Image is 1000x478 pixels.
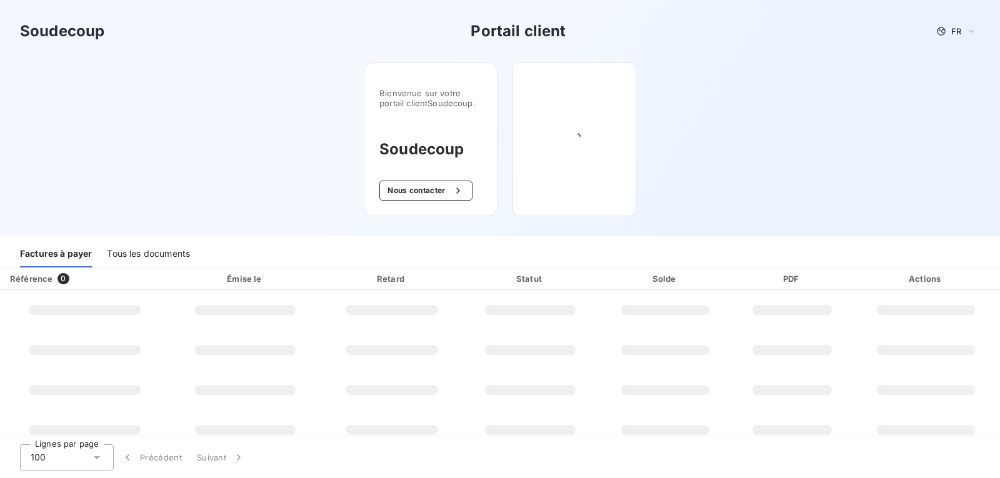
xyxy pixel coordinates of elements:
[20,241,92,267] div: Factures à payer
[189,444,252,471] button: Suivant
[31,451,46,464] span: 100
[601,272,729,285] div: Solde
[114,444,189,471] button: Précédent
[854,272,997,285] div: Actions
[20,20,104,42] h3: Soudecoup
[172,272,319,285] div: Émise le
[379,138,482,161] h3: Soudecoup
[951,26,961,36] span: FR
[57,273,69,284] span: 0
[464,272,596,285] div: Statut
[379,181,472,201] button: Nous contacter
[471,20,566,42] h3: Portail client
[10,274,52,284] div: Référence
[734,272,849,285] div: PDF
[107,241,190,267] div: Tous les documents
[379,88,482,108] span: Bienvenue sur votre portail client Soudecoup .
[324,272,459,285] div: Retard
